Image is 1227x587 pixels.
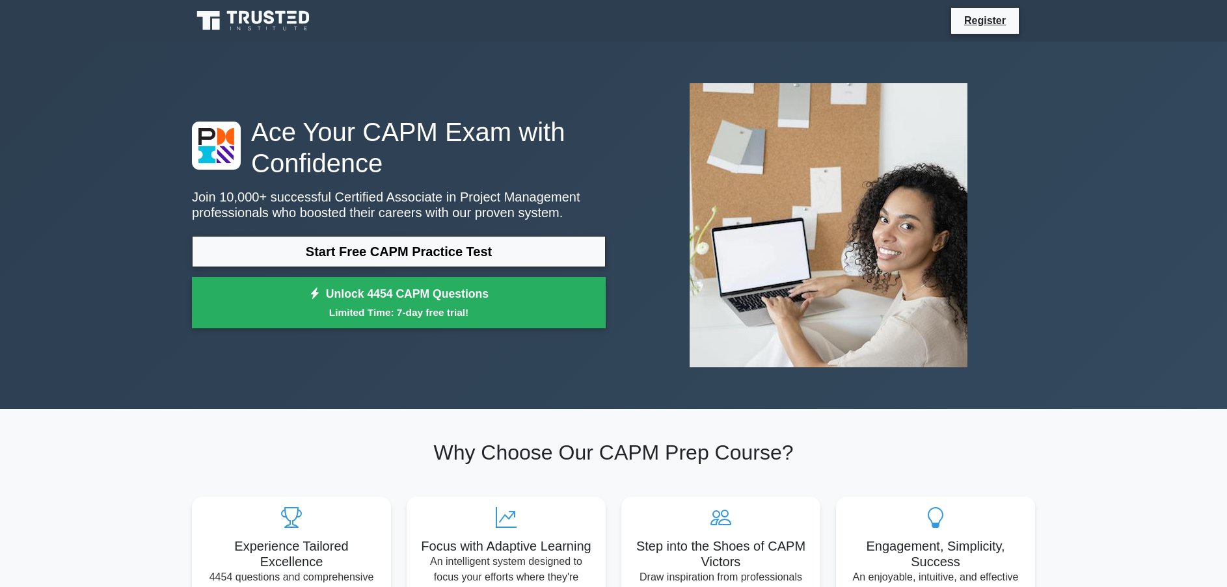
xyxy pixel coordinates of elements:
[192,116,606,179] h1: Ace Your CAPM Exam with Confidence
[202,538,381,569] h5: Experience Tailored Excellence
[208,305,589,320] small: Limited Time: 7-day free trial!
[192,189,606,220] p: Join 10,000+ successful Certified Associate in Project Management professionals who boosted their...
[846,538,1025,569] h5: Engagement, Simplicity, Success
[956,12,1014,29] a: Register
[192,440,1035,465] h2: Why Choose Our CAPM Prep Course?
[417,538,595,554] h5: Focus with Adaptive Learning
[192,277,606,329] a: Unlock 4454 CAPM QuestionsLimited Time: 7-day free trial!
[192,236,606,267] a: Start Free CAPM Practice Test
[632,538,810,569] h5: Step into the Shoes of CAPM Victors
